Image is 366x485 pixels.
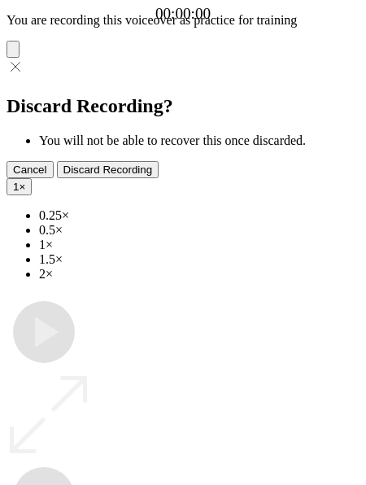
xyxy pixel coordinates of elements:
button: 1× [7,178,32,195]
li: 2× [39,267,359,282]
p: You are recording this voiceover as practice for training [7,13,359,28]
li: 1× [39,238,359,252]
li: 1.5× [39,252,359,267]
li: 0.5× [39,223,359,238]
li: You will not be able to recover this once discarded. [39,133,359,148]
button: Discard Recording [57,161,159,178]
a: 00:00:00 [155,5,211,23]
li: 0.25× [39,208,359,223]
button: Cancel [7,161,54,178]
span: 1 [13,181,19,193]
h2: Discard Recording? [7,95,359,117]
